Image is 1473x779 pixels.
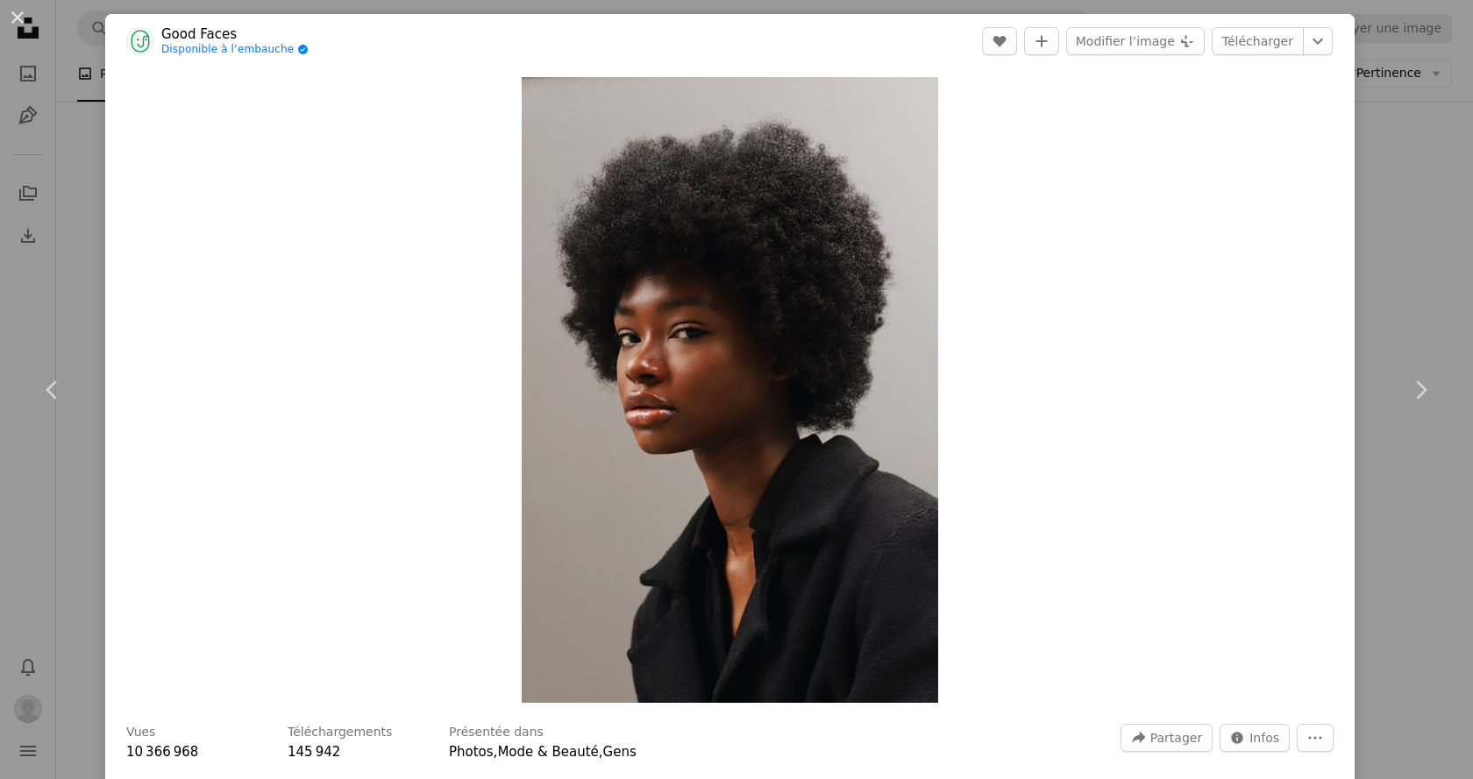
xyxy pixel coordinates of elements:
button: Ajouter à la collection [1024,27,1059,55]
img: Accéder au profil de Good Faces [126,27,154,55]
span: Infos [1249,725,1279,751]
span: , [599,744,603,760]
span: , [494,744,498,760]
button: Partager cette image [1121,724,1213,752]
a: Télécharger [1212,27,1304,55]
a: Gens [603,744,637,760]
button: Zoom sur cette image [522,77,938,703]
span: 145 942 [288,744,340,760]
button: Choisissez la taille de téléchargement [1303,27,1333,55]
h3: Présentée dans [449,724,544,741]
button: J’aime [982,27,1017,55]
a: Mode & Beauté [497,744,598,760]
button: Modifier l’image [1066,27,1205,55]
h3: Vues [126,724,155,741]
h3: Téléchargements [288,724,392,741]
button: Plus d’actions [1297,724,1334,752]
a: Suivant [1368,306,1473,474]
a: Photos [449,744,494,760]
a: Good Faces [161,25,309,43]
a: Disponible à l’embauche [161,43,309,57]
span: Partager [1150,725,1202,751]
img: a woman with an afro is looking at the camera [522,77,938,703]
button: Statistiques de cette image [1220,724,1290,752]
span: 10 366 968 [126,744,198,760]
